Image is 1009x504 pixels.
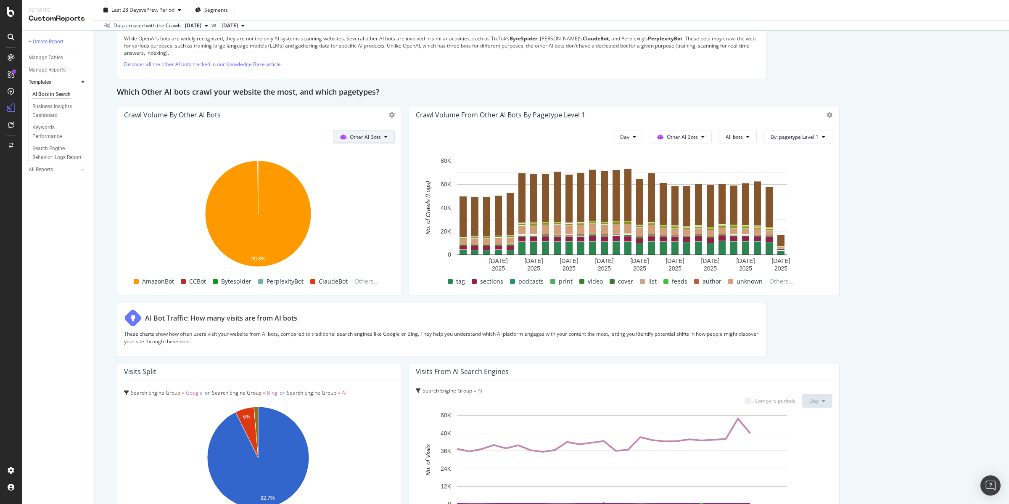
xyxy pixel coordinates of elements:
[117,7,767,80] div: Discover the most common AI bots beyond OpenAIWhile OpenAI’s bots are widely recognized, they are...
[648,276,657,286] span: list
[212,389,261,396] span: Search Engine Group
[243,414,251,420] text: 6%
[559,276,573,286] span: print
[32,123,87,141] a: Keywords Performance
[441,181,452,188] text: 60K
[287,389,336,396] span: Search Engine Group
[613,130,643,143] button: Day
[267,389,277,396] span: Bing
[492,265,505,271] text: 2025
[333,130,395,143] button: Other AI Bots
[29,165,79,174] a: All Reports
[633,265,646,271] text: 2025
[583,35,609,42] strong: ClaudeBot
[618,276,633,286] span: cover
[111,6,141,13] span: Last 28 Days
[527,265,540,271] text: 2025
[29,14,86,24] div: CustomReports
[221,276,251,286] span: Bytespider
[29,165,53,174] div: All Reports
[117,106,402,295] div: Crawl Volume by Other AI BotsOther AI BotsA chart.AmazonBotCCBotBytespiderPerplexityBotClaudeBotO...
[666,257,684,264] text: [DATE]
[117,86,985,99] div: Which Other AI bots crawl your website the most, and which pagetypes?
[480,276,503,286] span: sections
[441,465,452,472] text: 24K
[142,276,174,286] span: AmazonBot
[441,430,452,436] text: 48K
[100,3,185,17] button: Last 28 DaysvsPrev. Period
[701,257,719,264] text: [DATE]
[598,265,611,271] text: 2025
[29,7,86,14] div: Reports
[29,66,87,74] a: Manage Reports
[32,102,81,120] div: Business Insights Dashboard
[448,251,451,258] text: 0
[524,257,543,264] text: [DATE]
[319,276,348,286] span: ClaudeBot
[672,276,687,286] span: feeds
[763,130,832,143] button: By: pagetype Level 1
[630,257,649,264] text: [DATE]
[416,367,509,376] div: Visits from AI Search Engines
[441,412,452,419] text: 60K
[32,102,87,120] a: Business Insights Dashboard
[441,228,452,234] text: 20K
[771,133,819,141] span: By: pagetype Level 1
[342,389,346,396] span: AI
[739,265,752,271] text: 2025
[588,276,603,286] span: video
[192,3,231,17] button: Segments
[29,53,63,62] div: Manage Tables
[117,302,767,356] div: AI Bot Traffic: How many visits are from AI botsThese charts show how often users visit your webs...
[441,448,452,454] text: 36K
[32,144,87,162] a: Search Engine Behavior: Logs Report
[718,130,757,143] button: All bots
[131,389,180,396] span: Search Engine Group
[667,133,698,141] span: Other AI Bots
[980,475,1001,496] div: Open Intercom Messenger
[29,37,63,46] div: + Create Report
[416,111,585,119] div: Crawl Volume from Other AI Bots by pagetype Level 1
[809,397,819,404] span: Day
[668,265,681,271] text: 2025
[704,265,717,271] text: 2025
[473,387,476,394] span: =
[32,144,82,162] div: Search Engine Behavior: Logs Report
[204,6,228,13] span: Segments
[145,313,297,323] div: AI Bot Traffic: How many visits are from AI bots
[409,106,840,295] div: Crawl Volume from Other AI Bots by pagetype Level 1DayOther AI BotsAll botsBy: pagetype Level 1A ...
[766,276,797,286] span: Others...
[425,181,431,235] text: No. of Crawls (Logs)
[182,21,211,31] button: [DATE]
[560,257,578,264] text: [DATE]
[117,86,379,99] h2: Which Other AI bots crawl your website the most, and which pagetypes?
[802,394,832,408] button: Day
[182,389,185,396] span: =
[425,444,431,475] text: No. of Visits
[218,21,248,31] button: [DATE]
[222,22,238,29] span: 2025 Aug. 12th
[32,90,87,99] a: AI Bots in Search
[251,255,266,261] text: 99.8%
[205,389,210,396] span: or
[650,130,712,143] button: Other AI Bots
[124,330,760,345] p: These charts show how often users visit your website from AI bots, compared to traditional search...
[32,123,79,141] div: Keywords Performance
[563,265,576,271] text: 2025
[726,133,743,141] span: All bots
[416,157,828,274] div: A chart.
[29,78,51,87] div: Templates
[350,133,381,141] span: Other AI Bots
[510,35,537,42] strong: ByteSpider
[29,66,66,74] div: Manage Reports
[771,257,790,264] text: [DATE]
[518,276,544,286] span: podcasts
[29,78,79,87] a: Templates
[456,276,465,286] span: tag
[703,276,721,286] span: author
[185,22,201,29] span: 2025 Sep. 2nd
[736,257,755,264] text: [DATE]
[351,276,382,286] span: Others...
[263,389,266,396] span: =
[441,204,452,211] text: 40K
